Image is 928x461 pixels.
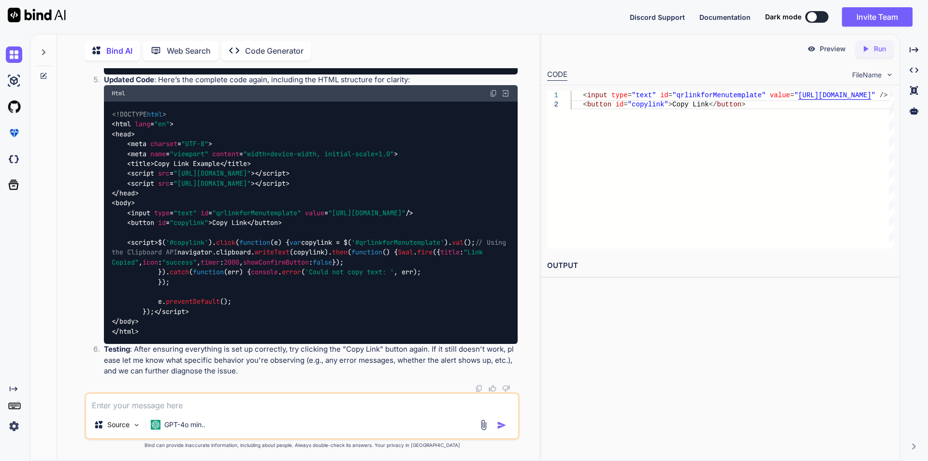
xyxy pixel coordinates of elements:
span: var [290,238,301,247]
span: /> [879,91,887,99]
h2: OUTPUT [541,254,899,277]
span: body [116,199,131,208]
span: <!DOCTYPE > [112,110,166,119]
span: Html [112,89,125,97]
span: input [587,91,607,99]
span: timer [201,258,220,267]
span: </ > [112,189,139,197]
span: type [154,208,170,217]
div: 2 [547,100,558,109]
span: html [116,120,131,129]
p: : After ensuring everything is set up correctly, try clicking the "Copy Link" button again. If it... [104,344,518,377]
span: < = > [127,219,212,227]
span: </ [709,101,717,108]
span: preventDefault [166,297,220,306]
span: script [131,169,154,178]
span: type [611,91,628,99]
img: copy [490,89,497,97]
span: Discord Support [630,13,685,21]
span: script [162,307,185,316]
span: lang [135,120,150,129]
span: id [660,91,668,99]
span: script [131,238,154,247]
span: </ > [112,327,139,336]
span: fire [417,248,433,257]
span: id [201,208,208,217]
img: GPT-4o mini [151,420,160,430]
span: "qrlinkforMenutemplate" [212,208,301,217]
span: src [158,179,170,188]
span: val [452,238,464,247]
span: < = > [112,120,174,129]
span: err [228,268,239,277]
img: Pick Models [132,421,141,429]
div: 1 [547,91,558,100]
p: : Here’s the complete code again, including the HTML structure for clarity: [104,74,518,86]
span: html [147,110,162,119]
span: function [239,238,270,247]
span: < > [112,130,135,138]
span: function [351,248,382,257]
span: button [587,101,611,108]
span: console [251,268,278,277]
span: body [119,317,135,326]
span: '#qrlinkforMenutemplate' [351,238,444,247]
span: "text" [174,208,197,217]
img: attachment [478,419,489,431]
span: Copy Link [672,101,709,108]
img: icon [497,420,507,430]
span: > [668,101,672,108]
span: $( ). ( ( ) { copylink = $( ). (); navigator. . (copylink). ( ( ) { . ({ : , : , : , : }); }). ( ... [112,238,510,316]
strong: Updated Code [104,75,154,84]
button: Invite Team [842,7,913,27]
span: script [131,179,154,188]
button: Discord Support [630,12,685,22]
span: error [282,268,301,277]
span: id [158,219,166,227]
span: meta [131,149,146,158]
span: button [255,219,278,227]
p: Bind AI [106,45,132,57]
span: < = > [127,179,255,188]
span: then [332,248,348,257]
span: value [305,208,324,217]
span: button [717,101,741,108]
span: < [583,91,587,99]
span: "viewport" [170,149,208,158]
img: Open in Browser [501,89,510,98]
img: githubLight [6,99,22,115]
span: < > [127,159,154,168]
img: settings [6,418,22,434]
span: title [228,159,247,168]
span: " [871,91,875,99]
span: < = = = /> [127,208,413,217]
span: = [668,91,672,99]
span: < = = > [127,149,398,158]
span: '#copylink' [166,238,208,247]
span: catch [170,268,189,277]
p: GPT-4o min.. [164,420,205,430]
img: premium [6,125,22,141]
p: Run [874,44,886,54]
span: "success" [162,258,197,267]
span: head [119,189,135,197]
span: title [440,248,460,257]
span: > [741,101,745,108]
span: "copylink" [627,101,668,108]
p: Bind can provide inaccurate information, including about people. Always double-check its answers.... [85,442,520,449]
span: // Using the Clipboard API [112,238,510,256]
span: button [131,219,154,227]
span: < > [112,199,135,208]
img: ai-studio [6,73,22,89]
span: e [274,238,278,247]
span: click [216,238,235,247]
span: < > [127,238,158,247]
span: script [262,169,286,178]
span: 'Could not copy text: ' [305,268,394,277]
span: "[URL][DOMAIN_NAME]" [328,208,406,217]
img: preview [807,45,816,53]
span: content [212,149,239,158]
span: 2000 [224,258,239,267]
span: false [313,258,332,267]
span: name [150,149,166,158]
